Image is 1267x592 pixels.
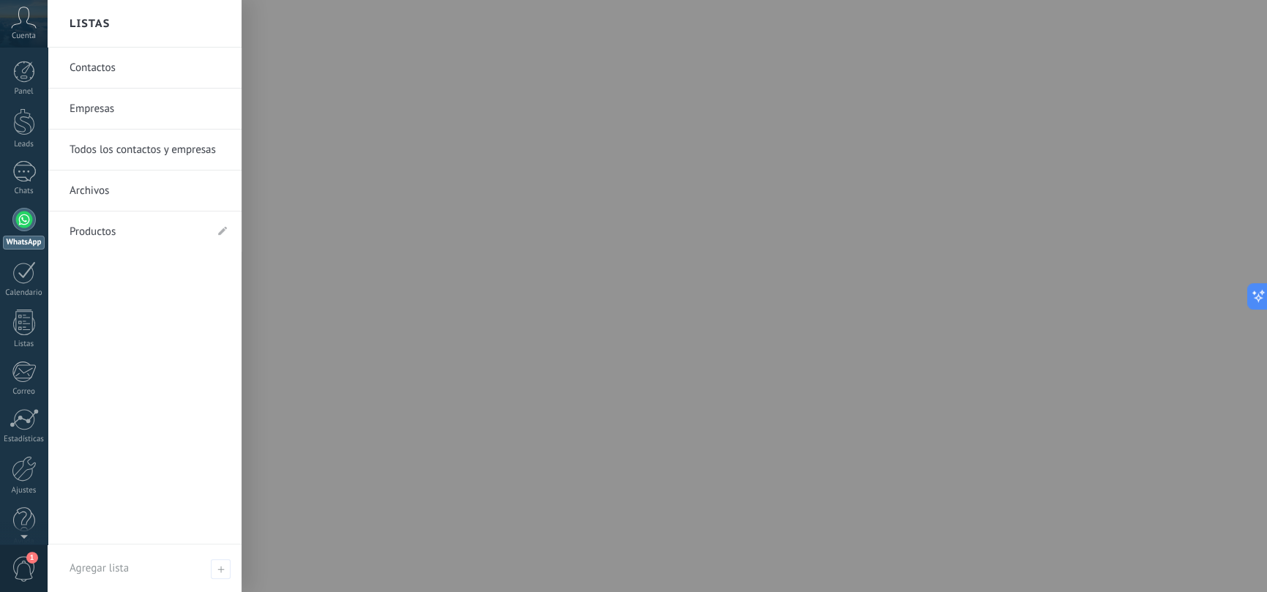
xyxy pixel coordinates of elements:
div: Correo [3,387,45,397]
span: 1 [26,552,38,563]
div: Estadísticas [3,435,45,444]
div: WhatsApp [3,236,45,250]
a: Contactos [70,48,227,89]
h2: Listas [70,1,110,47]
div: Calendario [3,288,45,298]
div: Listas [3,340,45,349]
a: Archivos [70,171,227,211]
a: Empresas [70,89,227,130]
span: Agregar lista [211,559,231,579]
a: Productos [70,211,205,252]
span: Agregar lista [70,561,129,575]
a: Todos los contactos y empresas [70,130,227,171]
div: Chats [3,187,45,196]
div: Leads [3,140,45,149]
div: Ajustes [3,486,45,495]
div: Panel [3,87,45,97]
span: Cuenta [12,31,36,41]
